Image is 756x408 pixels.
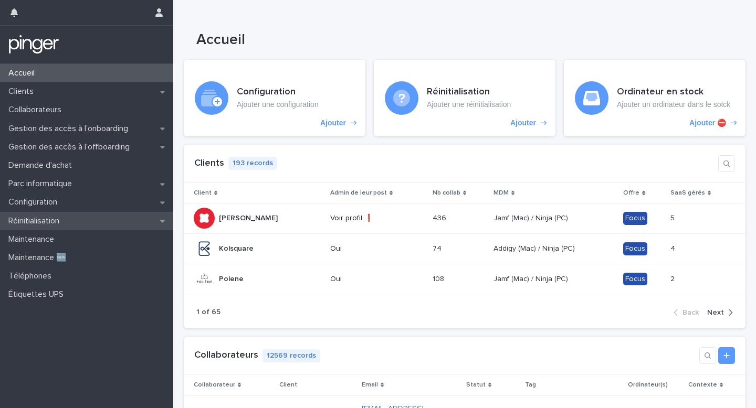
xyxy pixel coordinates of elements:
[4,216,68,226] p: Réinitialisation
[194,379,235,391] p: Collaborateur
[196,31,708,49] h1: Accueil
[4,142,138,152] p: Gestion des accès à l’offboarding
[427,100,511,109] p: Ajouter une réinitialisation
[320,119,346,127] p: Ajouter
[718,347,735,364] a: Add new record
[219,212,280,223] p: [PERSON_NAME]
[623,273,647,286] div: Focus
[525,379,536,391] p: Tag
[374,60,555,136] a: Ajouter
[194,187,212,199] p: Client
[184,60,365,136] a: Ajouter
[4,105,70,115] p: Collaborateurs
[4,124,136,134] p: Gestion des accès à l’onboarding
[4,68,43,78] p: Accueil
[670,242,677,253] p: 4
[433,187,460,199] p: Nb collab
[330,187,387,199] p: Admin de leur post
[433,242,444,253] p: 74
[688,379,717,391] p: Contexte
[427,87,511,98] h3: Réinitialisation
[184,203,745,233] tr: [PERSON_NAME][PERSON_NAME] Voir profil ❗436436 Jamf (Mac) / Ninja (PC)Jamf (Mac) / Ninja (PC) Foc...
[433,212,448,223] p: 436
[617,87,730,98] h3: Ordinateur en stock
[670,187,705,199] p: SaaS gérés
[493,242,577,253] p: Addigy (Mac) / Ninja (PC)
[623,242,647,255] div: Focus
[493,273,570,284] p: Jamf (Mac) / Ninja (PC)
[510,119,536,127] p: Ajouter
[4,87,42,96] p: Clients
[219,273,246,284] p: Polene
[4,160,80,170] p: Demande d'achat
[237,100,319,109] p: Ajouter une configuration
[219,242,256,253] p: Kolsquare
[194,158,224,168] a: Clients
[623,212,647,225] div: Focus
[4,253,75,263] p: Maintenance 🆕
[4,271,60,281] p: Téléphones
[228,157,277,170] p: 193 records
[493,212,570,223] p: Jamf (Mac) / Ninja (PC)
[279,379,297,391] p: Client
[493,187,509,199] p: MDM
[330,214,418,223] p: Voir profil ❗
[628,379,668,391] p: Ordinateur(s)
[4,197,66,207] p: Configuration
[237,87,319,98] h3: Configuration
[4,289,72,299] p: Étiquettes UPS
[184,264,745,294] tr: PolenePolene Oui108108 Jamf (Mac) / Ninja (PC)Jamf (Mac) / Ninja (PC) Focus22
[433,273,446,284] p: 108
[330,275,418,284] p: Oui
[194,350,258,360] a: Collaborateurs
[564,60,745,136] a: Ajouter ⛔️
[670,273,677,284] p: 2
[184,233,745,264] tr: KolsquareKolsquare Oui7474 Addigy (Mac) / Ninja (PC)Addigy (Mac) / Ninja (PC) Focus44
[670,212,677,223] p: 5
[362,379,378,391] p: Email
[8,34,59,55] img: mTgBEunGTSyRkCgitkcU
[703,308,733,317] button: Next
[707,309,724,316] span: Next
[262,349,320,362] p: 12569 records
[674,308,703,317] button: Back
[330,244,418,253] p: Oui
[4,179,80,189] p: Parc informatique
[623,187,639,199] p: Offre
[689,119,726,127] p: Ajouter ⛔️
[617,100,730,109] p: Ajouter un ordinateur dans le sotck
[196,308,220,317] p: 1 of 65
[682,309,699,316] span: Back
[466,379,486,391] p: Statut
[4,234,62,244] p: Maintenance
